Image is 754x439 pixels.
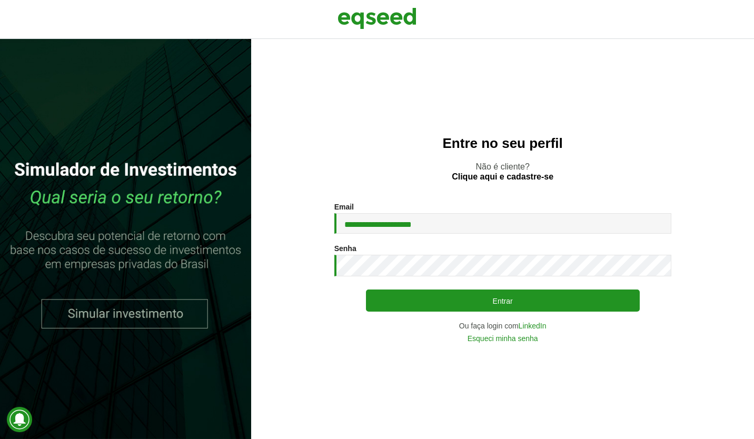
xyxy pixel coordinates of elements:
[334,322,671,330] div: Ou faça login com
[334,203,354,211] label: Email
[519,322,547,330] a: LinkedIn
[366,290,640,312] button: Entrar
[338,5,416,32] img: EqSeed Logo
[334,245,356,252] label: Senha
[468,335,538,342] a: Esqueci minha senha
[272,162,733,182] p: Não é cliente?
[272,136,733,151] h2: Entre no seu perfil
[452,173,553,181] a: Clique aqui e cadastre-se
